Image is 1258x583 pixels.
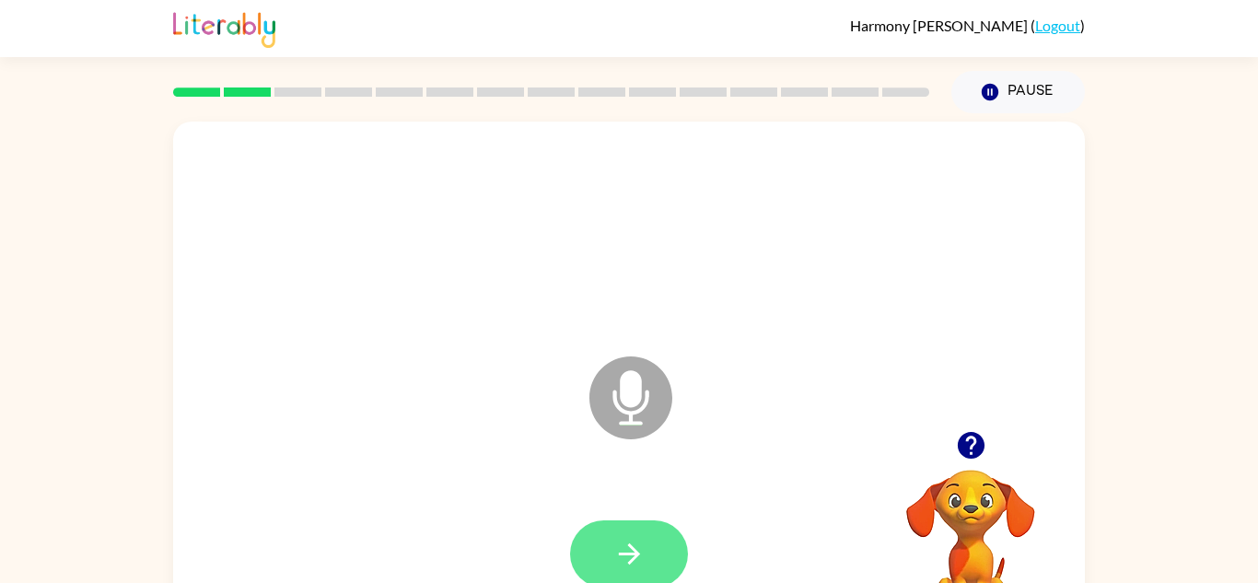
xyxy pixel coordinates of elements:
button: Pause [951,71,1085,113]
span: Harmony [PERSON_NAME] [850,17,1031,34]
div: ( ) [850,17,1085,34]
img: Literably [173,7,275,48]
a: Logout [1035,17,1080,34]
